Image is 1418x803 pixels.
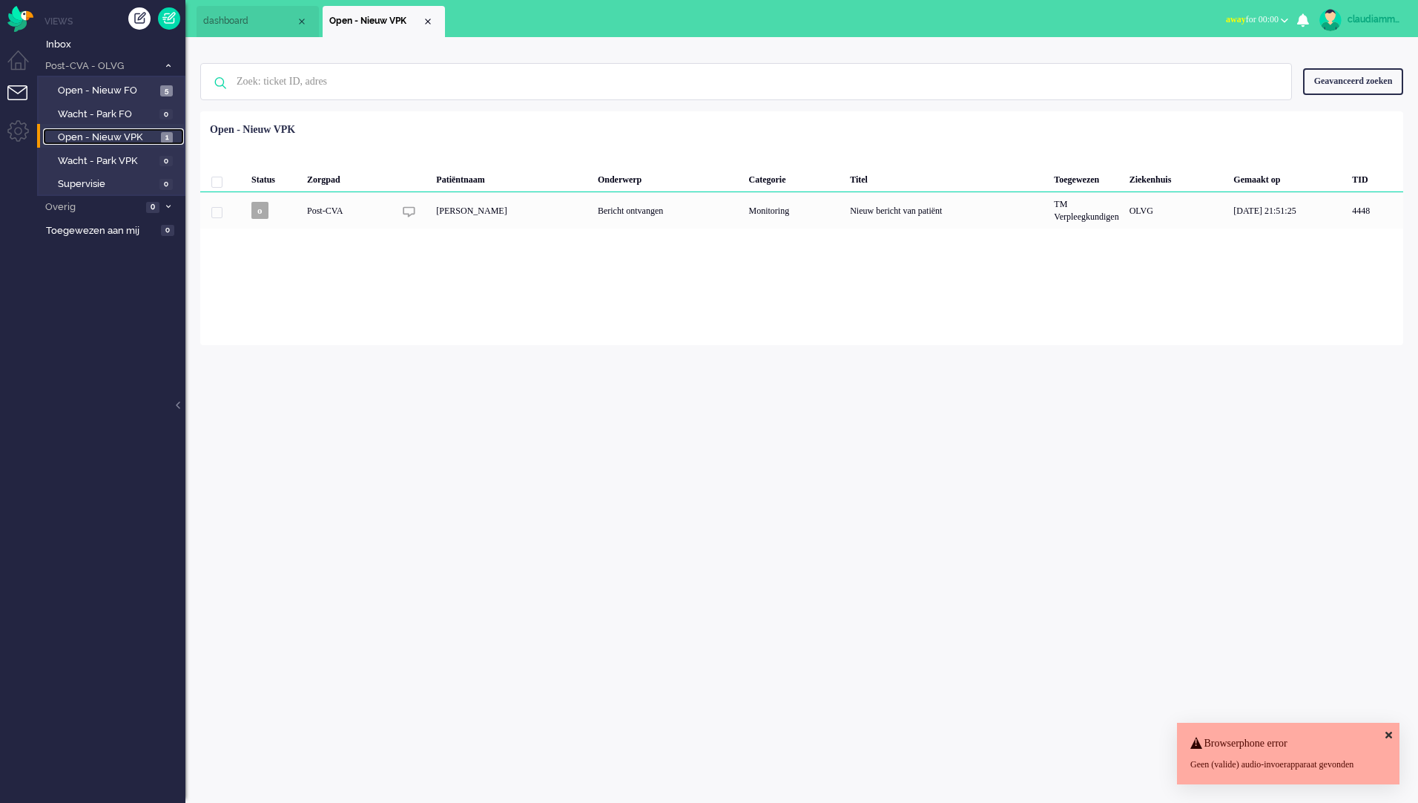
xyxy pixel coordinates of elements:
span: 0 [146,202,159,213]
span: away [1226,14,1246,24]
div: Geavanceerd zoeken [1303,68,1403,94]
span: Wacht - Park VPK [58,154,156,168]
img: ic_chat_grey.svg [403,206,415,218]
span: 5 [160,85,173,96]
div: Onderwerp [593,163,744,192]
div: Categorie [744,163,845,192]
div: Bericht ontvangen [593,192,744,229]
div: Toegewezen [1049,163,1124,192]
a: Open - Nieuw VPK 1 [43,128,184,145]
div: Status [246,163,302,192]
a: Quick Ticket [158,7,180,30]
a: Omnidesk [7,10,33,21]
img: avatar [1319,9,1342,31]
span: Open - Nieuw FO [58,84,156,98]
span: Inbox [46,38,185,52]
a: Inbox [43,36,185,52]
span: 1 [161,132,173,143]
div: Creëer ticket [128,7,151,30]
div: Close tab [296,16,308,27]
h4: Browserphone error [1190,738,1386,749]
img: ic-search-icon.svg [201,64,240,102]
li: awayfor 00:00 [1217,4,1297,37]
a: Wacht - Park VPK 0 [43,152,184,168]
span: dashboard [203,15,296,27]
div: 4448 [1347,192,1403,229]
li: Dashboard [197,6,319,37]
li: Views [44,15,185,27]
div: OLVG [1124,192,1229,229]
div: Patiëntnaam [431,163,593,192]
a: Open - Nieuw FO 5 [43,82,184,98]
a: Toegewezen aan mij 0 [43,222,185,238]
span: Open - Nieuw VPK [58,131,157,145]
span: Supervisie [58,177,156,191]
button: awayfor 00:00 [1217,9,1297,30]
div: Nieuw bericht van patiënt [845,192,1049,229]
a: Supervisie 0 [43,175,184,191]
div: [PERSON_NAME] [431,192,593,229]
span: Open - Nieuw VPK [329,15,422,27]
div: Monitoring [744,192,845,229]
div: Titel [845,163,1049,192]
li: View [323,6,445,37]
div: Ziekenhuis [1124,163,1229,192]
img: flow_omnibird.svg [7,6,33,32]
span: 0 [159,156,173,167]
span: 0 [159,109,173,120]
div: TID [1347,163,1403,192]
span: 0 [161,225,174,236]
a: claudiammsc [1316,9,1403,31]
span: Overig [43,200,142,214]
input: Zoek: ticket ID, adres [225,64,1271,99]
span: o [251,202,268,219]
span: Post-CVA - OLVG [43,59,158,73]
li: Tickets menu [7,85,41,119]
div: [DATE] 21:51:25 [1228,192,1347,229]
div: Close tab [422,16,434,27]
div: TM Verpleegkundigen [1049,192,1124,229]
span: Toegewezen aan mij [46,224,156,238]
div: 4448 [200,192,1403,229]
span: for 00:00 [1226,14,1279,24]
li: Admin menu [7,120,41,154]
li: Dashboard menu [7,50,41,84]
div: Open - Nieuw VPK [210,122,295,137]
span: 0 [159,179,173,190]
div: Zorgpad [302,163,394,192]
div: claudiammsc [1348,12,1403,27]
div: Gemaakt op [1228,163,1347,192]
div: Geen (valide) audio-invoerapparaat gevonden [1190,758,1386,771]
div: Post-CVA [302,192,394,229]
span: Wacht - Park FO [58,108,156,122]
a: Wacht - Park FO 0 [43,105,184,122]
